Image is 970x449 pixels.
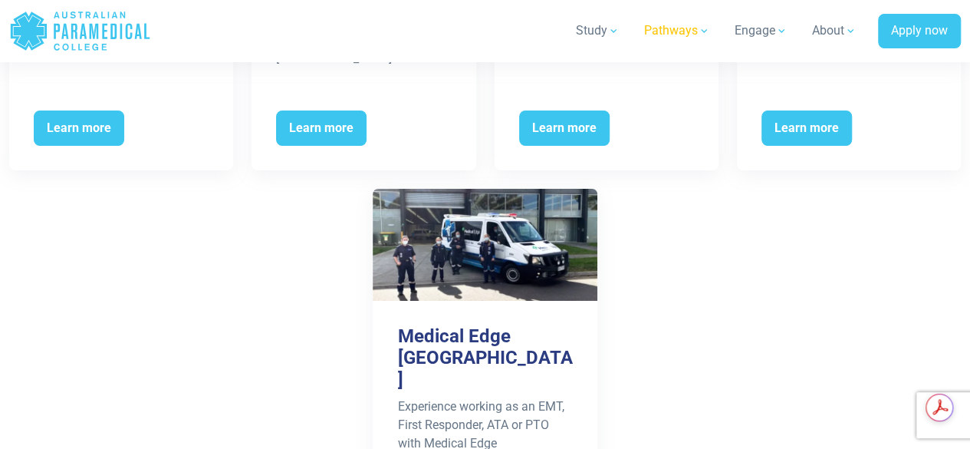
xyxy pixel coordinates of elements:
[878,14,961,49] a: Apply now
[34,111,124,146] span: Learn more
[397,325,572,391] h3: Medical Edge [GEOGRAPHIC_DATA]
[373,189,597,301] img: Industry Partners – Medical Edge Australia
[725,9,797,52] a: Engage
[803,9,866,52] a: About
[635,9,719,52] a: Pathways
[761,111,852,146] span: Learn more
[519,111,610,146] span: Learn more
[276,111,367,146] span: Learn more
[9,6,151,56] a: Australian Paramedical College
[567,9,629,52] a: Study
